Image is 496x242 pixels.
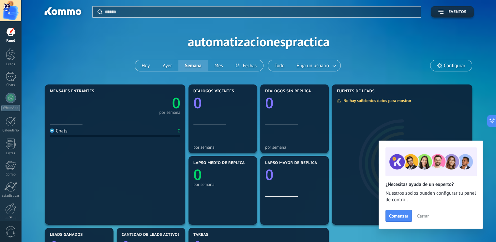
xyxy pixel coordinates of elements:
span: Nuestros socios pueden configurar tu panel de control. [385,190,476,203]
div: Estadísticas [1,194,20,198]
span: Cerrar [417,214,429,218]
div: No hay suficientes datos para mostrar [337,98,416,103]
button: Cerrar [414,211,432,221]
span: Tareas [193,233,208,237]
a: 0 [115,93,180,113]
span: Diálogos vigentes [193,89,234,94]
div: Calendario [1,129,20,133]
button: Todo [268,60,291,71]
button: Ayer [156,60,178,71]
span: Lapso medio de réplica [193,161,245,165]
div: Listas [1,151,20,156]
span: Elija un usuario [295,61,330,70]
button: Hoy [135,60,156,71]
span: Lapso mayor de réplica [265,161,317,165]
button: Fechas [229,60,263,71]
text: 0 [265,165,274,185]
span: Mensajes entrantes [50,89,94,94]
div: Chats [1,83,20,87]
h2: ¿Necesitas ayuda de un experto? [385,181,476,188]
text: 0 [193,93,202,113]
button: Mes [208,60,230,71]
span: Cantidad de leads activos [122,233,180,237]
span: Configurar [444,63,465,68]
div: por semana [159,111,180,114]
span: Diálogos sin réplica [265,89,311,94]
img: Chats [50,129,54,133]
span: Fuentes de leads [337,89,375,94]
div: WhatsApp [1,105,20,111]
div: 0 [178,128,180,134]
button: Eventos [431,6,474,18]
div: por semana [193,145,252,150]
button: Comenzar [385,210,412,222]
span: Eventos [448,10,466,14]
div: por semana [265,145,324,150]
text: 0 [265,93,274,113]
span: Leads ganados [50,233,83,237]
button: Semana [178,60,208,71]
div: Chats [50,128,68,134]
div: Leads [1,62,20,67]
text: 0 [193,165,202,185]
div: por semana [193,182,252,187]
div: Correo [1,173,20,177]
text: 0 [172,93,180,113]
button: Elija un usuario [291,60,340,71]
div: Panel [1,39,20,43]
span: Comenzar [389,214,408,218]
